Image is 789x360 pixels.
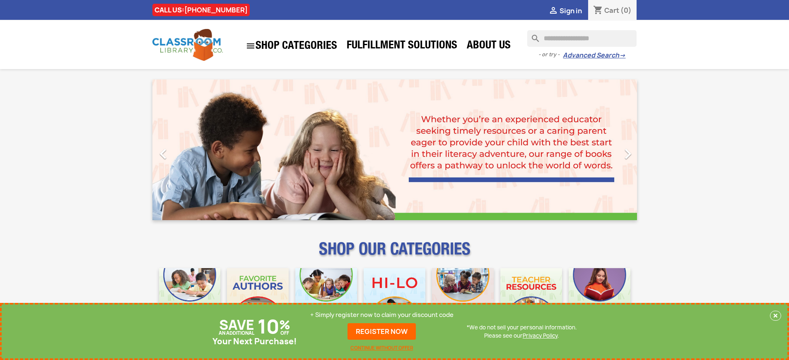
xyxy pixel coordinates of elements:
a: Next [564,79,637,220]
img: CLC_Teacher_Resources_Mobile.jpg [500,268,562,330]
span: Sign in [560,6,582,15]
span: Cart [604,6,619,15]
img: CLC_HiLo_Mobile.jpg [364,268,425,330]
a: Fulfillment Solutions [343,38,461,55]
img: CLC_Favorite_Authors_Mobile.jpg [227,268,289,330]
div: CALL US: [152,4,250,16]
img: CLC_Bulk_Mobile.jpg [159,268,221,330]
a:  Sign in [548,6,582,15]
img: CLC_Fiction_Nonfiction_Mobile.jpg [432,268,494,330]
span: → [619,51,625,60]
ul: Carousel container [152,79,637,220]
a: [PHONE_NUMBER] [184,5,248,14]
i:  [153,144,174,164]
span: - or try - [538,50,563,59]
i: search [527,30,537,40]
img: CLC_Phonics_And_Decodables_Mobile.jpg [295,268,357,330]
i:  [548,6,558,16]
i:  [618,144,638,164]
i: shopping_cart [593,6,603,16]
a: Advanced Search→ [563,51,625,60]
p: SHOP OUR CATEGORIES [152,247,637,262]
img: Classroom Library Company [152,29,223,61]
a: Previous [152,79,225,220]
a: About Us [463,38,515,55]
input: Search [527,30,637,47]
i:  [246,41,256,51]
img: CLC_Dyslexia_Mobile.jpg [569,268,630,330]
span: (0) [620,6,632,15]
a: SHOP CATEGORIES [241,37,341,55]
